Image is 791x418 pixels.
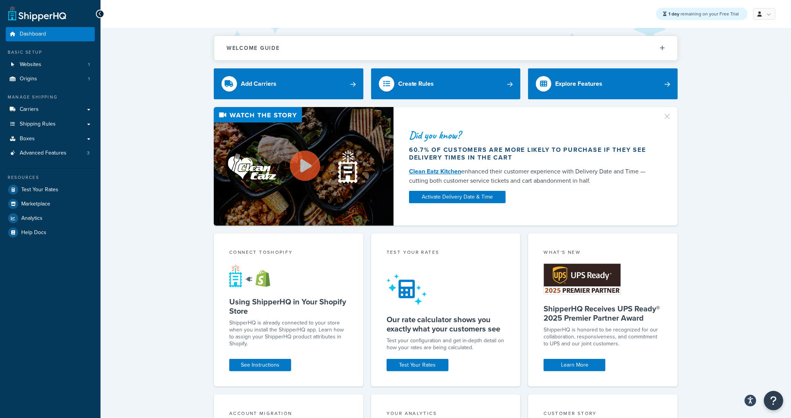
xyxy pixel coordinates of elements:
a: Test Your Rates [387,359,448,371]
h5: Using ShipperHQ in Your Shopify Store [229,297,348,316]
div: Resources [6,174,95,181]
span: 1 [88,61,90,68]
div: Create Rules [398,78,434,89]
img: Video thumbnail [214,107,394,226]
a: Carriers [6,102,95,117]
a: Explore Features [528,68,678,99]
span: Advanced Features [20,150,66,156]
span: Boxes [20,136,35,142]
div: Connect to Shopify [229,249,348,258]
a: Clean Eatz Kitchen [409,167,461,176]
button: Welcome Guide [214,36,677,60]
a: Add Carriers [214,68,363,99]
div: Test your configuration and get in-depth detail on how your rates are being calculated. [387,337,505,351]
span: Carriers [20,106,39,113]
a: Websites1 [6,58,95,72]
span: Help Docs [21,229,46,236]
a: Help Docs [6,226,95,240]
a: Boxes [6,132,95,146]
h2: Welcome Guide [227,45,280,51]
strong: 1 day [668,10,679,17]
a: Advanced Features3 [6,146,95,160]
div: enhanced their customer experience with Delivery Date and Time — cutting both customer service ti... [409,167,653,185]
div: Explore Features [555,78,602,89]
img: connect-shq-shopify-9b9a8c5a.svg [229,264,278,287]
span: Shipping Rules [20,121,56,127]
div: 60.7% of customers are more likely to purchase if they see delivery times in the cart [409,146,653,161]
div: Test your rates [387,249,505,258]
a: Origins1 [6,72,95,86]
a: Dashboard [6,27,95,41]
button: Open Resource Center [764,391,783,410]
li: Websites [6,58,95,72]
a: Test Your Rates [6,183,95,197]
div: Manage Shipping [6,94,95,100]
span: Dashboard [20,31,46,37]
li: Advanced Features [6,146,95,160]
span: 1 [88,76,90,82]
a: Create Rules [371,68,521,99]
span: 3 [87,150,90,156]
div: Basic Setup [6,49,95,56]
a: Learn More [544,359,605,371]
div: Add Carriers [241,78,276,89]
span: Marketplace [21,201,50,207]
h5: Our rate calculator shows you exactly what your customers see [387,315,505,333]
p: ShipperHQ is honored to be recognized for our collaboration, responsiveness, and commitment to UP... [544,326,662,347]
a: Analytics [6,211,95,225]
span: Websites [20,61,41,68]
a: See Instructions [229,359,291,371]
div: Did you know? [409,130,653,141]
a: Shipping Rules [6,117,95,131]
a: Marketplace [6,197,95,211]
span: Analytics [21,215,43,222]
p: ShipperHQ is already connected to your store when you install the ShipperHQ app. Learn how to ass... [229,319,348,347]
span: Origins [20,76,37,82]
h5: ShipperHQ Receives UPS Ready® 2025 Premier Partner Award [544,304,662,323]
div: What's New [544,249,662,258]
span: remaining on your Free Trial [668,10,739,17]
a: Activate Delivery Date & Time [409,191,506,203]
span: Test Your Rates [21,187,58,193]
li: Origins [6,72,95,86]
